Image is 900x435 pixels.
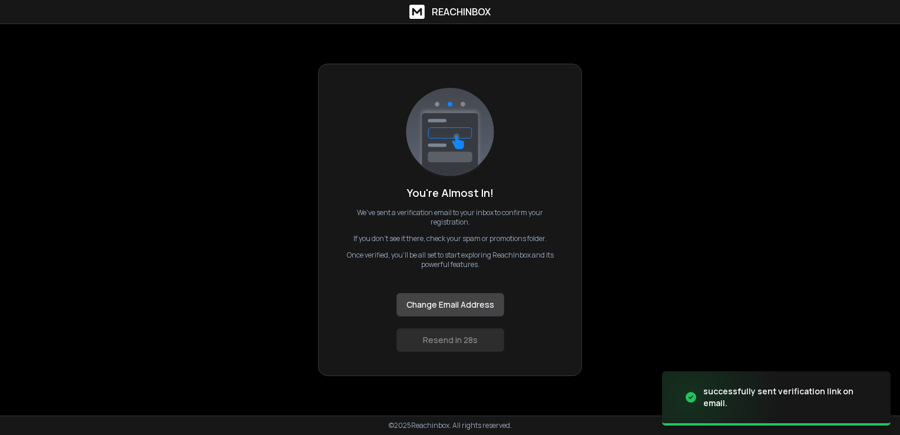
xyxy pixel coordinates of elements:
[703,385,876,409] div: successfully sent verification link on email.
[389,421,512,430] p: © 2025 Reachinbox. All rights reserved.
[432,5,491,19] h1: ReachInbox
[662,362,780,433] img: image
[396,293,504,317] button: Change Email Address
[342,251,558,269] p: Once verified, you’ll be all set to start exploring ReachInbox and its powerful features.
[353,234,547,243] p: If you don't see it there, check your spam or promotions folder.
[409,5,491,19] a: ReachInbox
[342,208,558,227] p: We've sent a verification email to your inbox to confirm your registration.
[406,88,494,177] img: logo
[407,184,494,201] h1: You're Almost In!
